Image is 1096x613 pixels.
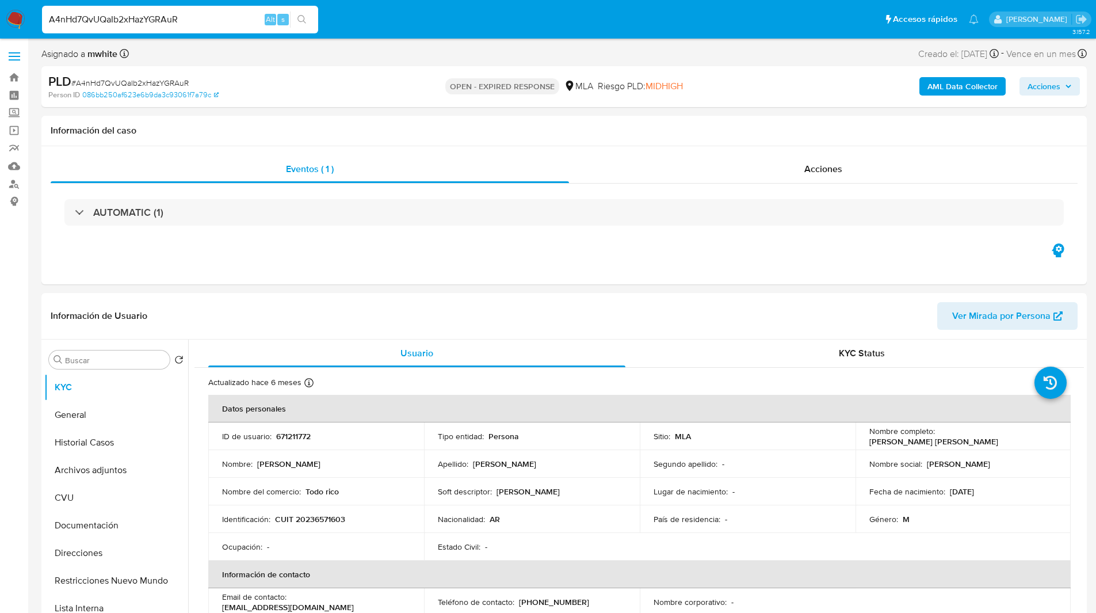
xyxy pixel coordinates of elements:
button: Direcciones [44,539,188,567]
p: [EMAIL_ADDRESS][DOMAIN_NAME] [222,602,354,612]
p: Nombre del comercio : [222,486,301,497]
p: [PERSON_NAME] [927,459,990,469]
span: Riesgo PLD: [598,80,683,93]
b: mwhite [85,47,117,60]
button: Ver Mirada por Persona [937,302,1078,330]
p: Nombre social : [869,459,922,469]
p: Tipo entidad : [438,431,484,441]
p: OPEN - EXPIRED RESPONSE [445,78,559,94]
p: Lugar de nacimiento : [654,486,728,497]
p: Soft descriptor : [438,486,492,497]
button: Documentación [44,512,188,539]
p: Ocupación : [222,542,262,552]
p: - [732,486,735,497]
input: Buscar usuario o caso... [42,12,318,27]
p: [PERSON_NAME] [497,486,560,497]
span: Usuario [400,347,433,360]
b: PLD [48,72,71,90]
p: Género : [869,514,898,524]
p: MLA [675,431,691,441]
p: matiasagustin.white@mercadolibre.com [1006,14,1071,25]
p: Sitio : [654,431,670,441]
p: - [485,542,487,552]
p: Segundo apellido : [654,459,717,469]
p: [PERSON_NAME] [473,459,536,469]
button: Buscar [54,355,63,364]
h1: Información de Usuario [51,310,147,322]
p: Nombre corporativo : [654,597,727,607]
p: Fecha de nacimiento : [869,486,945,497]
b: Person ID [48,90,80,100]
p: Todo rico [305,486,339,497]
span: Asignado a [41,48,117,60]
span: Acciones [804,162,842,176]
button: KYC [44,374,188,401]
a: Salir [1075,13,1087,25]
p: Nombre completo : [869,426,935,436]
h3: AUTOMATIC (1) [93,206,163,219]
p: Nacionalidad : [438,514,485,524]
button: CVU [44,484,188,512]
button: AML Data Collector [919,77,1006,96]
button: Historial Casos [44,429,188,456]
button: Volver al orden por defecto [174,355,184,368]
p: [PERSON_NAME] [PERSON_NAME] [869,436,998,447]
button: Archivos adjuntos [44,456,188,484]
div: AUTOMATIC (1) [64,199,1064,226]
button: search-icon [290,12,314,28]
a: 086bb250af623e6b9da3c93061f7a79c [82,90,219,100]
p: Estado Civil : [438,542,480,552]
p: [DATE] [950,486,974,497]
a: Notificaciones [969,14,979,24]
p: M [903,514,910,524]
span: # A4nHd7QvUQaIb2xHazYGRAuR [71,77,189,89]
p: ID de usuario : [222,431,272,441]
span: Accesos rápidos [893,13,957,25]
p: Teléfono de contacto : [438,597,514,607]
p: Actualizado hace 6 meses [208,377,301,388]
input: Buscar [65,355,165,365]
h1: Información del caso [51,125,1078,136]
div: Creado el: [DATE] [918,46,999,62]
th: Datos personales [208,395,1071,422]
p: - [267,542,269,552]
p: CUIT 20236571603 [275,514,345,524]
th: Información de contacto [208,561,1071,588]
button: General [44,401,188,429]
button: Restricciones Nuevo Mundo [44,567,188,595]
span: Ver Mirada por Persona [952,302,1051,330]
p: Persona [488,431,519,441]
p: [PHONE_NUMBER] [519,597,589,607]
p: [PERSON_NAME] [257,459,320,469]
p: Identificación : [222,514,270,524]
span: Vence en un mes [1006,48,1076,60]
span: Alt [266,14,275,25]
p: Email de contacto : [222,592,287,602]
button: Acciones [1019,77,1080,96]
p: Nombre : [222,459,253,469]
span: - [1001,46,1004,62]
span: Eventos ( 1 ) [286,162,334,176]
span: MIDHIGH [646,79,683,93]
p: - [725,514,727,524]
div: MLA [564,80,593,93]
b: AML Data Collector [927,77,998,96]
span: Acciones [1028,77,1060,96]
p: AR [490,514,500,524]
p: - [731,597,734,607]
p: - [722,459,724,469]
p: 671211772 [276,431,311,441]
span: s [281,14,285,25]
p: Apellido : [438,459,468,469]
span: KYC Status [839,347,885,360]
p: País de residencia : [654,514,720,524]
